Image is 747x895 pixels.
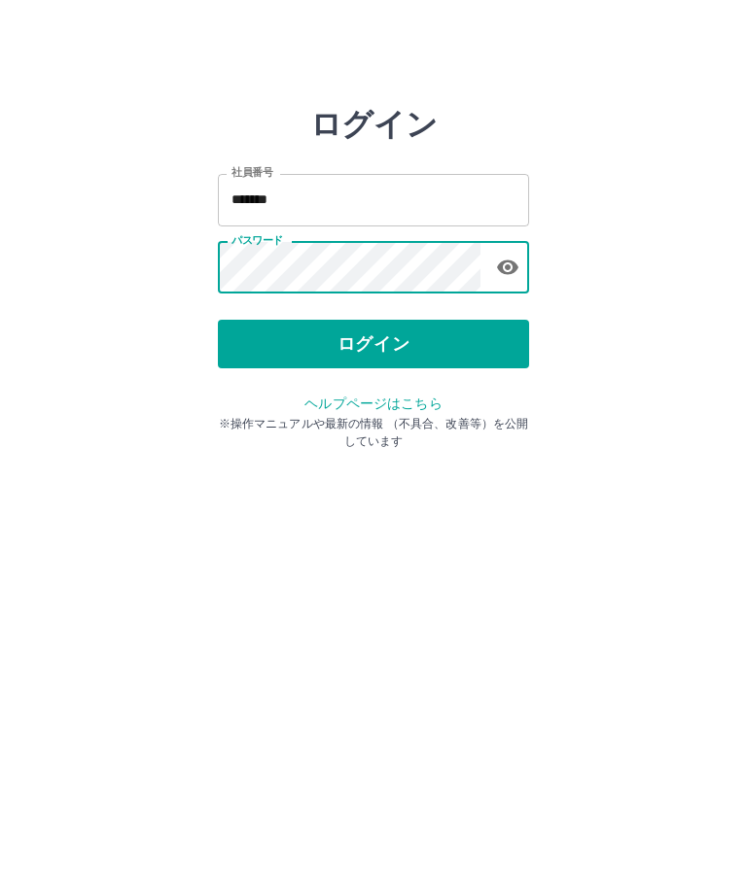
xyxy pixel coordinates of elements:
button: ログイン [218,336,529,385]
p: ※操作マニュアルや最新の情報 （不具合、改善等）を公開しています [218,431,529,466]
a: ヘルプページはこちら [304,412,442,428]
label: 社員番号 [231,182,272,196]
label: パスワード [231,250,283,264]
h2: ログイン [310,122,438,159]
